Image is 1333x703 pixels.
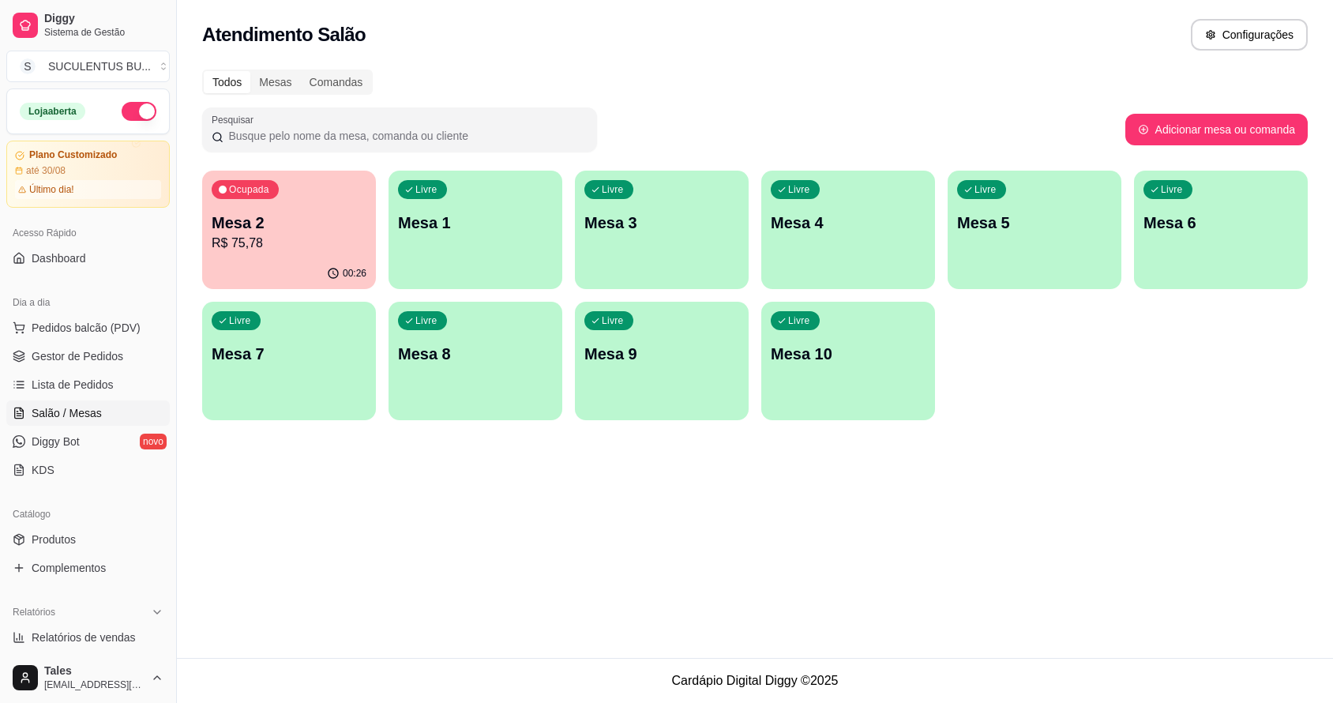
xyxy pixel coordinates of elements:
[6,51,170,82] button: Select a team
[29,183,74,196] article: Último dia!
[32,630,136,645] span: Relatórios de vendas
[229,183,269,196] p: Ocupada
[771,343,926,365] p: Mesa 10
[6,625,170,650] a: Relatórios de vendas
[389,171,562,289] button: LivreMesa 1
[398,212,553,234] p: Mesa 1
[32,348,123,364] span: Gestor de Pedidos
[1143,212,1298,234] p: Mesa 6
[788,314,810,327] p: Livre
[6,527,170,552] a: Produtos
[6,555,170,581] a: Complementos
[771,212,926,234] p: Mesa 4
[29,149,117,161] article: Plano Customizado
[202,302,376,420] button: LivreMesa 7
[250,71,300,93] div: Mesas
[948,171,1121,289] button: LivreMesa 5
[212,212,366,234] p: Mesa 2
[575,302,749,420] button: LivreMesa 9
[229,314,251,327] p: Livre
[32,462,54,478] span: KDS
[6,344,170,369] a: Gestor de Pedidos
[44,12,163,26] span: Diggy
[44,664,145,679] span: Tales
[204,71,250,93] div: Todos
[32,434,80,449] span: Diggy Bot
[32,560,106,576] span: Complementos
[6,220,170,246] div: Acesso Rápido
[788,183,810,196] p: Livre
[584,212,739,234] p: Mesa 3
[32,405,102,421] span: Salão / Mesas
[212,343,366,365] p: Mesa 7
[415,314,437,327] p: Livre
[212,234,366,253] p: R$ 75,78
[20,58,36,74] span: S
[48,58,151,74] div: SUCULENTUS BU ...
[6,502,170,527] div: Catálogo
[398,343,553,365] p: Mesa 8
[761,171,935,289] button: LivreMesa 4
[32,377,114,393] span: Lista de Pedidos
[202,171,376,289] button: OcupadaMesa 2R$ 75,7800:26
[6,315,170,340] button: Pedidos balcão (PDV)
[6,246,170,271] a: Dashboard
[212,113,259,126] label: Pesquisar
[6,659,170,697] button: Tales[EMAIL_ADDRESS][DOMAIN_NAME]
[1161,183,1183,196] p: Livre
[602,183,624,196] p: Livre
[44,26,163,39] span: Sistema de Gestão
[32,532,76,547] span: Produtos
[32,250,86,266] span: Dashboard
[20,103,85,120] div: Loja aberta
[957,212,1112,234] p: Mesa 5
[389,302,562,420] button: LivreMesa 8
[122,102,156,121] button: Alterar Status
[6,457,170,483] a: KDS
[6,429,170,454] a: Diggy Botnovo
[602,314,624,327] p: Livre
[6,141,170,208] a: Plano Customizadoaté 30/08Último dia!
[6,290,170,315] div: Dia a dia
[1134,171,1308,289] button: LivreMesa 6
[32,320,141,336] span: Pedidos balcão (PDV)
[301,71,372,93] div: Comandas
[223,128,588,144] input: Pesquisar
[202,22,366,47] h2: Atendimento Salão
[1125,114,1308,145] button: Adicionar mesa ou comanda
[6,372,170,397] a: Lista de Pedidos
[575,171,749,289] button: LivreMesa 3
[974,183,997,196] p: Livre
[761,302,935,420] button: LivreMesa 10
[44,679,145,691] span: [EMAIL_ADDRESS][DOMAIN_NAME]
[26,164,66,177] article: até 30/08
[6,6,170,44] a: DiggySistema de Gestão
[177,658,1333,703] footer: Cardápio Digital Diggy © 2025
[13,606,55,618] span: Relatórios
[584,343,739,365] p: Mesa 9
[415,183,437,196] p: Livre
[6,400,170,426] a: Salão / Mesas
[343,267,366,280] p: 00:26
[1191,19,1308,51] button: Configurações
